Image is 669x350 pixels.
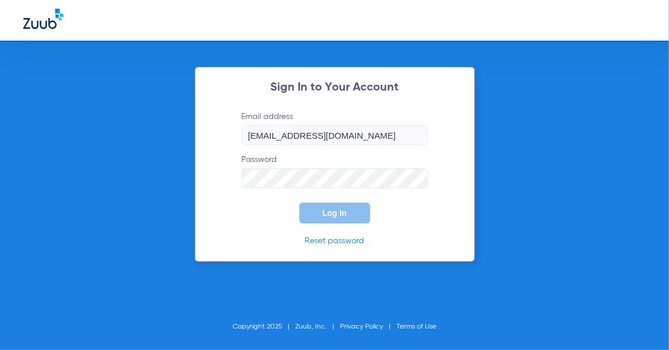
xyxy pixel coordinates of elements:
[305,237,364,245] a: Reset password
[242,111,428,145] label: Email address
[23,9,63,29] img: Zuub Logo
[396,323,437,330] a: Terms of Use
[611,294,669,350] iframe: Chat Widget
[299,203,370,223] button: Log In
[295,321,340,333] li: Zuub, Inc.
[340,323,383,330] a: Privacy Policy
[232,321,295,333] li: Copyright 2025
[242,125,428,145] input: Email address
[242,154,428,188] label: Password
[323,208,347,218] span: Log In
[242,168,428,188] input: Password
[224,82,445,93] h2: Sign In to Your Account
